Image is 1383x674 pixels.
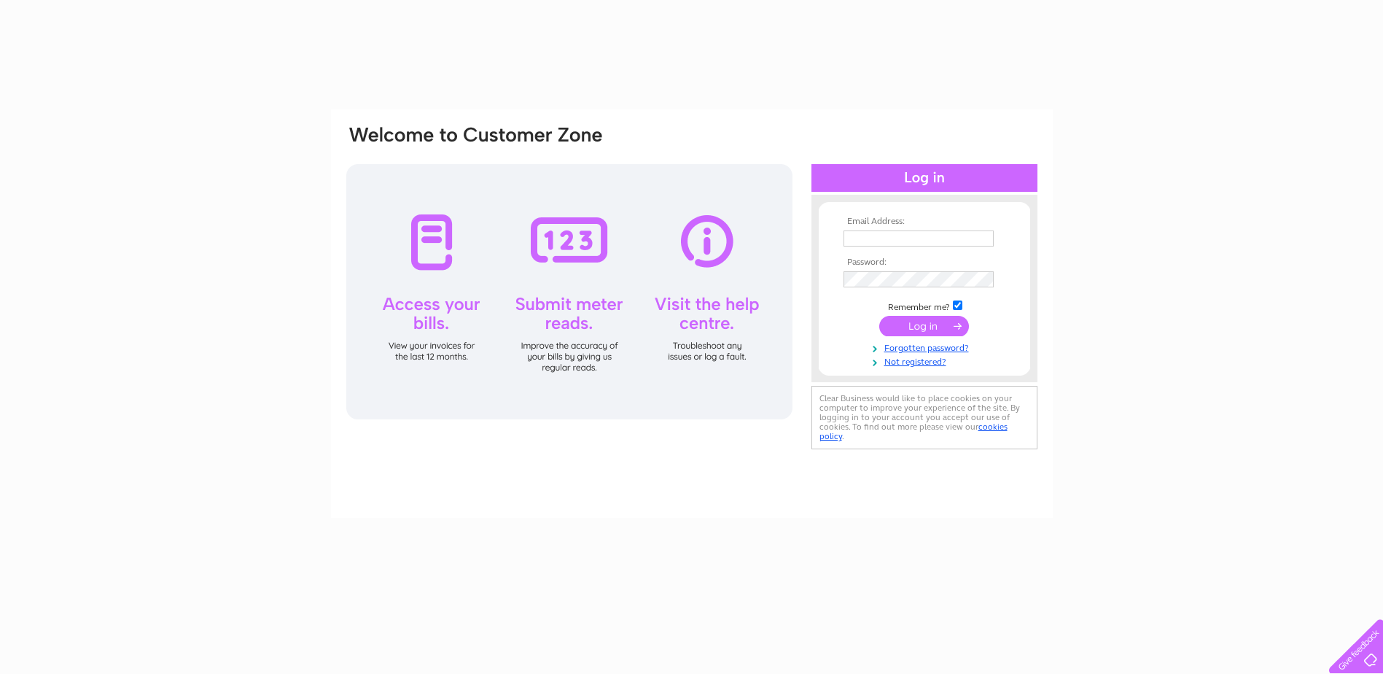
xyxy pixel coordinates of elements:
[844,340,1009,354] a: Forgotten password?
[844,354,1009,368] a: Not registered?
[840,298,1009,313] td: Remember me?
[840,217,1009,227] th: Email Address:
[879,316,969,336] input: Submit
[840,257,1009,268] th: Password:
[811,386,1037,449] div: Clear Business would like to place cookies on your computer to improve your experience of the sit...
[819,422,1008,441] a: cookies policy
